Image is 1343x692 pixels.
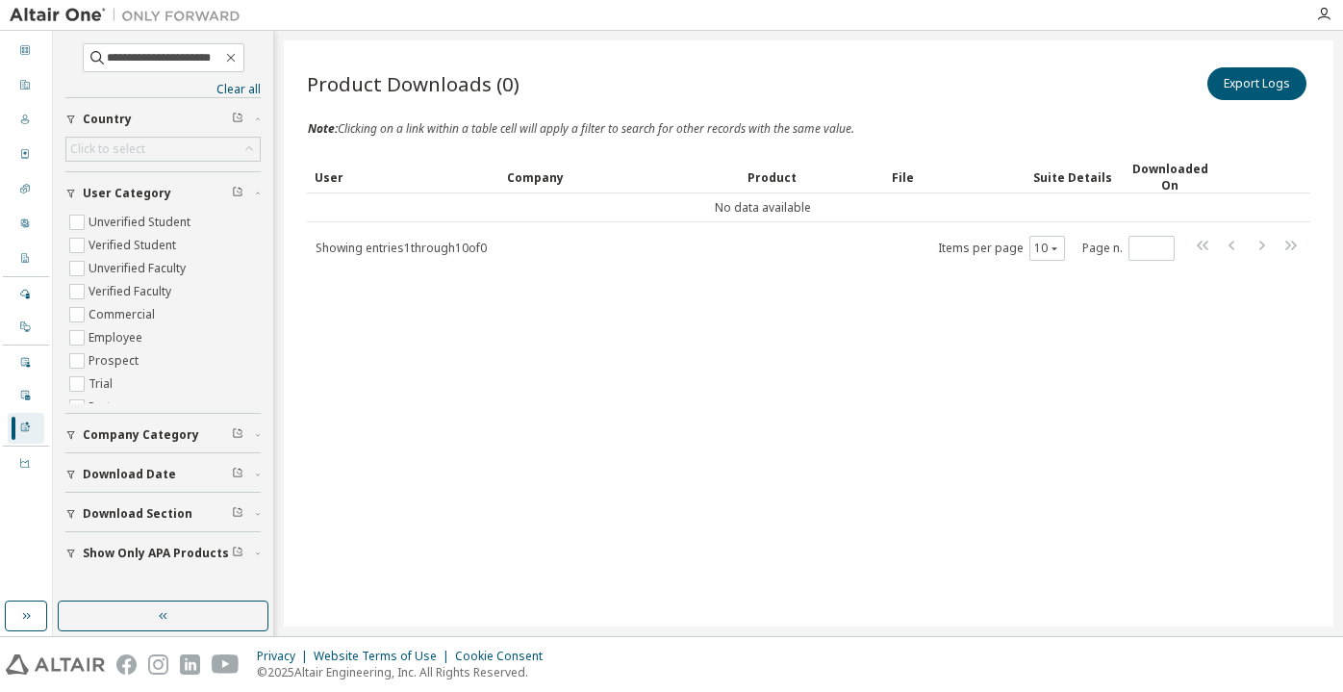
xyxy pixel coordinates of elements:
[6,654,105,675] img: altair_logo.svg
[8,36,44,66] div: Dashboard
[83,186,171,201] span: User Category
[66,138,260,161] div: Click to select
[1129,161,1210,193] div: Downloaded On
[1082,236,1175,261] span: Page n.
[748,162,876,192] div: Product
[232,427,243,443] span: Clear filter
[83,506,192,522] span: Download Section
[938,236,1065,261] span: Items per page
[8,312,44,343] div: On Prem
[232,506,243,522] span: Clear filter
[83,546,229,561] span: Show Only APA Products
[89,303,159,326] label: Commercial
[8,70,44,101] div: Companies
[8,279,44,310] div: Managed
[83,467,176,482] span: Download Date
[1034,241,1060,256] button: 10
[8,174,44,205] div: SKUs
[507,162,732,192] div: Company
[8,243,44,274] div: Company Profile
[232,546,243,561] span: Clear filter
[257,664,554,680] p: © 2025 Altair Engineering, Inc. All Rights Reserved.
[314,649,455,664] div: Website Terms of Use
[8,347,44,378] div: User Events
[307,70,519,97] span: Product Downloads (0)
[89,326,146,349] label: Employee
[65,98,261,141] button: Country
[70,141,145,157] div: Click to select
[892,162,1018,192] div: File
[148,654,168,675] img: instagram.svg
[232,467,243,482] span: Clear filter
[8,105,44,136] div: Users
[65,414,261,456] button: Company Category
[89,211,194,234] label: Unverified Student
[8,209,44,240] div: User Profile
[65,453,261,496] button: Download Date
[83,427,199,443] span: Company Category
[89,234,180,257] label: Verified Student
[83,112,132,127] span: Country
[308,120,338,137] span: Note:
[8,380,44,411] div: Company Events
[8,140,44,170] div: Orders
[315,162,492,192] div: User
[316,240,487,256] span: Showing entries 1 through 10 of 0
[338,120,854,137] span: Clicking on a link within a table cell will apply a filter to search for other records with the s...
[1207,67,1306,100] button: Export Logs
[8,413,44,444] div: Product Downloads
[89,372,116,396] label: Trial
[8,449,44,479] div: Units Usage BI
[65,493,261,535] button: Download Section
[89,349,142,372] label: Prospect
[89,280,175,303] label: Verified Faculty
[10,6,250,25] img: Altair One
[89,257,190,280] label: Unverified Faculty
[257,649,314,664] div: Privacy
[455,649,554,664] div: Cookie Consent
[232,112,243,127] span: Clear filter
[65,532,261,575] button: Show Only APA Products
[180,654,200,675] img: linkedin.svg
[1033,162,1114,192] div: Suite Details
[65,82,261,97] a: Clear all
[116,654,137,675] img: facebook.svg
[65,172,261,215] button: User Category
[89,396,133,419] label: Partner
[232,186,243,201] span: Clear filter
[212,654,240,675] img: youtube.svg
[307,193,1218,222] td: No data available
